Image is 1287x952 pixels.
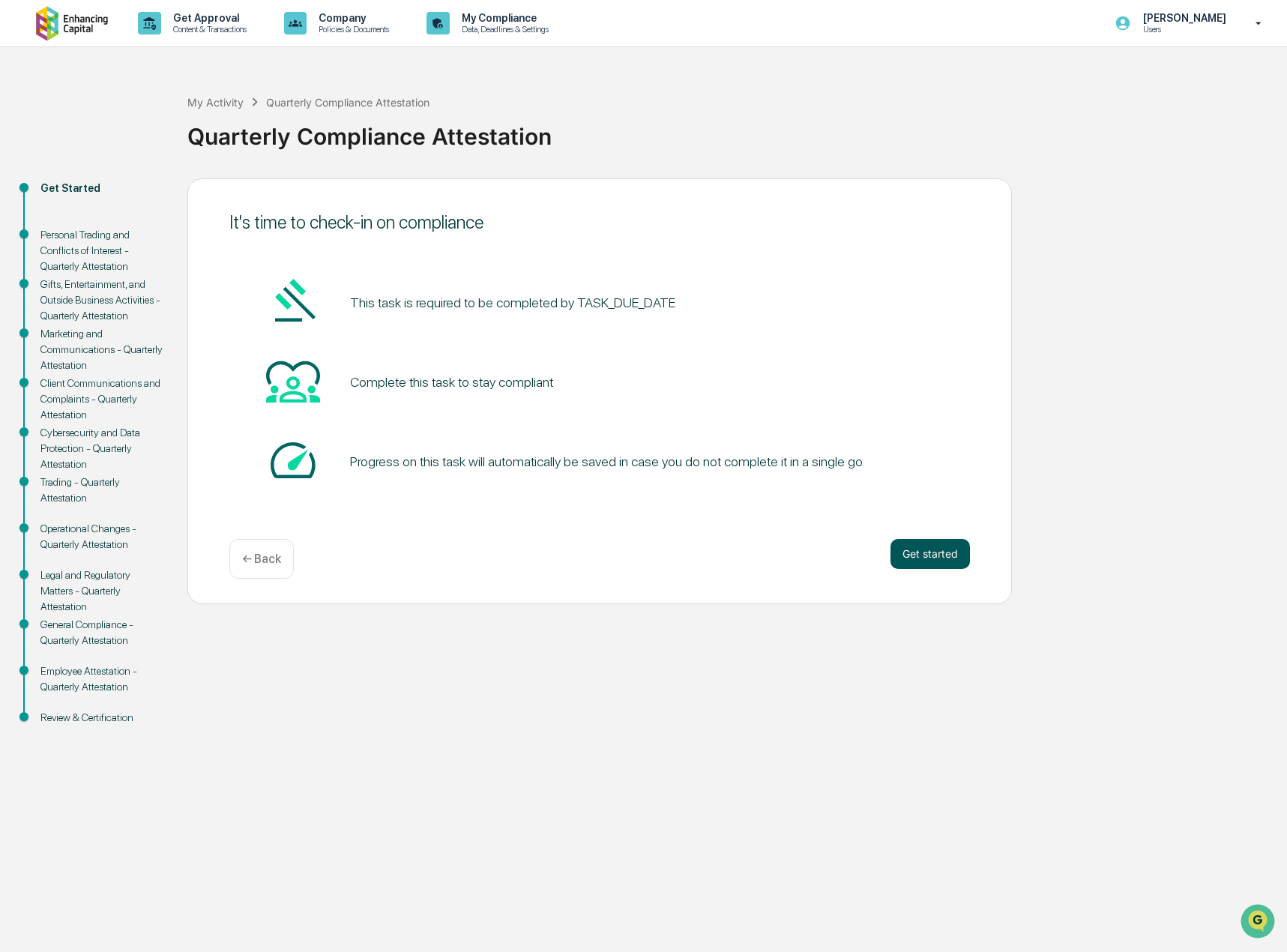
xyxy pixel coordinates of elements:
div: General Compliance - Quarterly Attestation [40,617,163,648]
div: Quarterly Compliance Attestation [266,96,429,109]
div: Get Started [40,181,163,196]
div: Trading - Quarterly Attestation [40,475,163,506]
p: [PERSON_NAME] [1131,12,1234,24]
a: 🗄️Attestations [103,183,192,210]
img: Gavel [266,274,320,328]
p: Content & Transactions [161,24,254,34]
div: Review & Certification [40,710,163,726]
p: ← Back [242,552,281,566]
div: Quarterly Compliance Attestation [187,111,1280,150]
div: Personal Trading and Conflicts of Interest - Quarterly Attestation [40,227,163,274]
span: Pylon [149,254,181,265]
div: Client Communications and Complaints - Quarterly Attestation [40,376,163,423]
div: Progress on this task will automatically be saved in case you do not complete it in a single go. [350,454,865,469]
div: Cybersecurity and Data Protection - Quarterly Attestation [40,425,163,472]
div: Employee Attestation - Quarterly Attestation [40,663,163,695]
span: Data Lookup [30,217,94,232]
span: Preclearance [30,189,97,204]
p: Data, Deadlines & Settings [450,24,556,34]
iframe: Open customer support [1239,903,1280,943]
p: Company [307,12,397,24]
div: 🔎 [15,219,27,231]
button: Get started [890,539,970,569]
p: Users [1131,24,1234,34]
a: Powered byPylon [106,253,181,265]
div: 🖐️ [15,190,27,202]
a: 🔎Data Lookup [9,211,100,238]
div: Operational Changes - Quarterly Attestation [40,521,163,552]
p: How can we help? [15,31,273,55]
div: It's time to check-in on compliance [229,211,970,233]
div: We're available if you need us! [51,130,190,142]
a: 🖐️Preclearance [9,183,103,210]
div: Start new chat [51,115,246,130]
div: 🗄️ [109,190,121,202]
button: Start new chat [255,119,273,137]
pre: This task is required to be completed by TASK_DUE_DATE [350,292,675,313]
img: Speed-dial [266,433,320,487]
div: Legal and Regulatory Matters - Quarterly Attestation [40,567,163,615]
p: Policies & Documents [307,24,397,34]
img: 1746055101610-c473b297-6a78-478c-a979-82029cc54cd1 [15,115,42,142]
div: Gifts, Entertainment, and Outside Business Activities - Quarterly Attestation [40,277,163,324]
p: Get Approval [161,12,254,24]
div: My Activity [187,96,244,109]
img: logo [36,5,108,40]
img: Heart [266,354,320,408]
span: Attestations [124,189,186,204]
p: My Compliance [450,12,556,24]
div: Complete this task to stay compliant [350,374,553,390]
div: Marketing and Communications - Quarterly Attestation [40,326,163,373]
